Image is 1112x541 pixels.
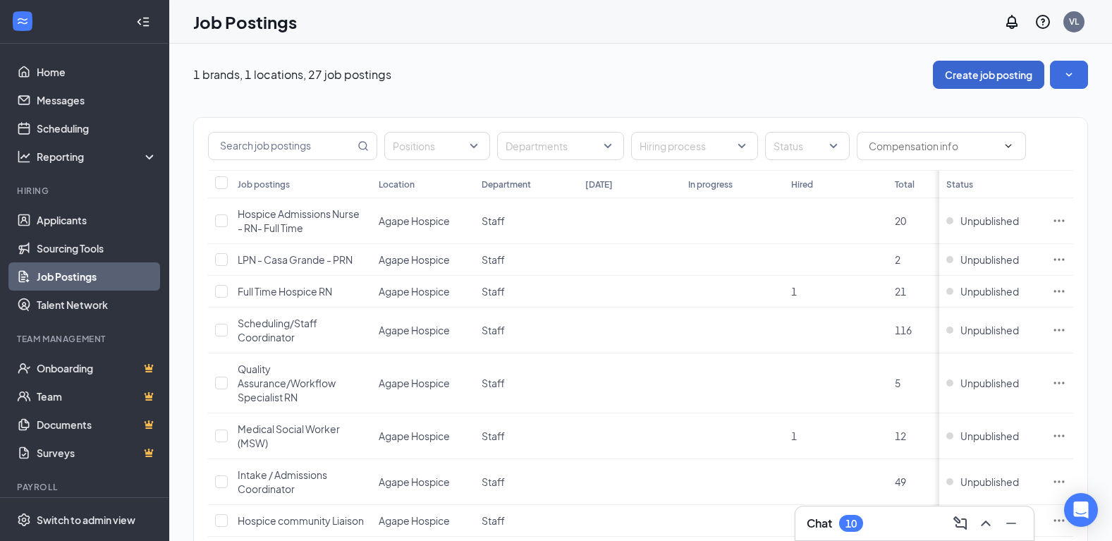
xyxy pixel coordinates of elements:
[475,505,578,537] td: Staff
[960,214,1019,228] span: Unpublished
[475,308,578,353] td: Staff
[372,353,475,413] td: Agape Hospice
[578,170,681,198] th: [DATE]
[977,515,994,532] svg: ChevronUp
[238,363,336,403] span: Quality Assurance/Workflow Specialist RN
[37,58,157,86] a: Home
[1052,429,1066,443] svg: Ellipses
[379,285,450,298] span: Agape Hospice
[1050,61,1088,89] button: SmallChevronDown
[960,376,1019,390] span: Unpublished
[1069,16,1079,28] div: VL
[37,382,157,411] a: TeamCrown
[482,285,505,298] span: Staff
[952,515,969,532] svg: ComposeMessage
[193,67,391,83] p: 1 brands, 1 locations, 27 job postings
[807,516,832,531] h3: Chat
[681,170,784,198] th: In progress
[238,285,332,298] span: Full Time Hospice RN
[37,262,157,291] a: Job Postings
[960,475,1019,489] span: Unpublished
[379,430,450,442] span: Agape Hospice
[895,285,906,298] span: 21
[482,178,531,190] div: Department
[372,244,475,276] td: Agape Hospice
[482,475,505,488] span: Staff
[37,114,157,142] a: Scheduling
[1052,284,1066,298] svg: Ellipses
[37,86,157,114] a: Messages
[895,324,912,336] span: 116
[238,178,290,190] div: Job postings
[475,413,578,459] td: Staff
[372,505,475,537] td: Agape Hospice
[1034,13,1051,30] svg: QuestionInfo
[37,291,157,319] a: Talent Network
[895,214,906,227] span: 20
[895,475,906,488] span: 49
[888,170,991,198] th: Total
[791,430,797,442] span: 1
[37,411,157,439] a: DocumentsCrown
[960,429,1019,443] span: Unpublished
[960,323,1019,337] span: Unpublished
[372,198,475,244] td: Agape Hospice
[784,170,887,198] th: Hired
[379,253,450,266] span: Agape Hospice
[482,377,505,389] span: Staff
[482,430,505,442] span: Staff
[475,459,578,505] td: Staff
[482,514,505,527] span: Staff
[1052,513,1066,528] svg: Ellipses
[1052,376,1066,390] svg: Ellipses
[1003,140,1014,152] svg: ChevronDown
[17,185,154,197] div: Hiring
[372,276,475,308] td: Agape Hospice
[960,284,1019,298] span: Unpublished
[379,178,415,190] div: Location
[895,253,900,266] span: 2
[1062,68,1076,82] svg: SmallChevronDown
[379,514,450,527] span: Agape Hospice
[372,413,475,459] td: Agape Hospice
[379,475,450,488] span: Agape Hospice
[869,138,997,154] input: Compensation info
[37,354,157,382] a: OnboardingCrown
[372,459,475,505] td: Agape Hospice
[238,514,364,527] span: Hospice community Liaison
[895,377,900,389] span: 5
[845,518,857,530] div: 10
[475,276,578,308] td: Staff
[791,285,797,298] span: 1
[1052,323,1066,337] svg: Ellipses
[1064,493,1098,527] div: Open Intercom Messenger
[17,333,154,345] div: Team Management
[358,140,369,152] svg: MagnifyingGlass
[475,198,578,244] td: Staff
[37,206,157,234] a: Applicants
[17,513,31,527] svg: Settings
[37,439,157,467] a: SurveysCrown
[482,214,505,227] span: Staff
[379,377,450,389] span: Agape Hospice
[939,170,1045,198] th: Status
[17,150,31,164] svg: Analysis
[1003,13,1020,30] svg: Notifications
[1000,512,1022,535] button: Minimize
[1052,214,1066,228] svg: Ellipses
[238,317,317,344] span: Scheduling/Staff Coordinator
[379,324,450,336] span: Agape Hospice
[1003,515,1020,532] svg: Minimize
[209,133,355,159] input: Search job postings
[372,308,475,353] td: Agape Hospice
[949,512,972,535] button: ComposeMessage
[238,207,360,234] span: Hospice Admissions Nurse - RN- Full Time
[193,10,297,34] h1: Job Postings
[238,468,327,495] span: Intake / Admissions Coordinator
[475,244,578,276] td: Staff
[37,513,135,527] div: Switch to admin view
[136,15,150,29] svg: Collapse
[37,234,157,262] a: Sourcing Tools
[238,423,340,449] span: Medical Social Worker (MSW)
[238,253,353,266] span: LPN - Casa Grande - PRN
